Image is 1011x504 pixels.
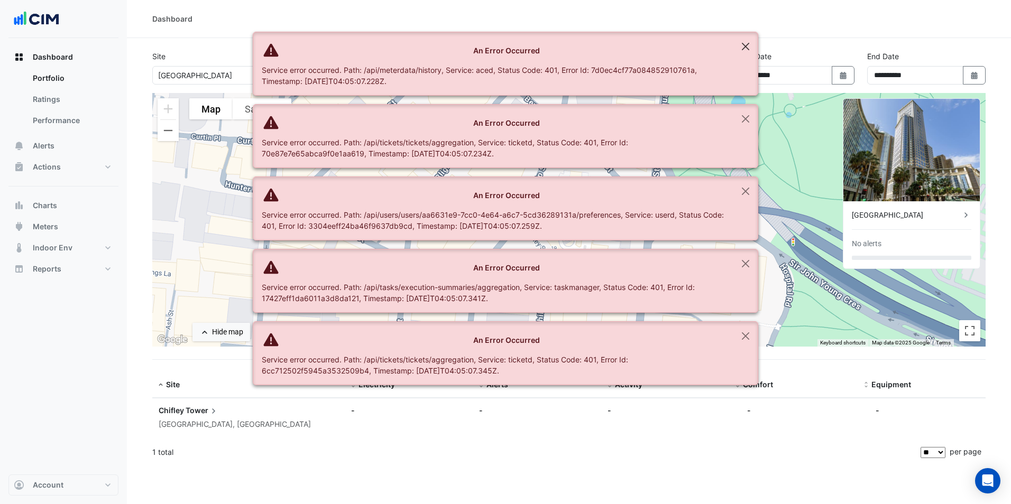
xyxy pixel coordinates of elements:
div: No alerts [852,238,881,249]
button: Close [733,249,758,278]
span: Meters [33,221,58,232]
label: End Date [867,51,899,62]
div: 1 total [152,439,918,465]
button: Close [733,32,758,61]
div: Service error occurred. Path: /api/tickets/tickets/aggregation, Service: ticketd, Status Code: 40... [262,137,732,159]
button: Show satellite imagery [233,98,291,119]
button: Keyboard shortcuts [820,339,866,347]
span: Tower [186,405,219,416]
app-icon: Reports [14,264,24,274]
div: Service error occurred. Path: /api/tickets/tickets/aggregation, Service: ticketd, Status Code: 40... [262,354,732,376]
strong: An Error Occurred [473,335,540,344]
div: Service error occurred. Path: /api/tasks/execution-summaries/aggregation, Service: taskmanager, S... [262,282,732,304]
img: Google [155,333,190,347]
div: - [876,405,879,416]
span: Dashboard [33,52,73,62]
button: Show street map [189,98,233,119]
button: Account [8,474,118,496]
strong: An Error Occurred [473,46,540,55]
span: Actions [33,162,61,172]
fa-icon: Select Date [970,71,979,80]
button: Charts [8,195,118,216]
div: Dashboard [8,68,118,135]
button: Close [733,105,758,133]
span: Chifley [159,406,184,415]
span: per page [950,447,981,456]
span: Equipment [871,380,911,389]
img: Company Logo [13,8,60,30]
span: Site [166,380,180,389]
button: Reports [8,258,118,279]
div: - [747,405,751,416]
div: [GEOGRAPHIC_DATA], [GEOGRAPHIC_DATA] [159,418,338,431]
span: Alerts [33,141,54,151]
button: Close [733,177,758,206]
app-icon: Alerts [14,141,24,151]
app-icon: Dashboard [14,52,24,62]
button: Close [733,322,758,350]
fa-icon: Select Date [839,71,848,80]
button: Toggle fullscreen view [959,320,980,341]
div: Dashboard [152,13,192,24]
div: Service error occurred. Path: /api/meterdata/history, Service: aced, Status Code: 401, Error Id: ... [262,64,732,87]
button: Hide map [192,323,250,341]
div: Open Intercom Messenger [975,468,1000,493]
button: Actions [8,156,118,178]
div: Hide map [212,326,243,338]
button: Zoom out [158,120,179,141]
div: - [608,405,723,416]
strong: An Error Occurred [473,263,540,272]
div: Service error occurred. Path: /api/users/users/aa6631e9-7cc0-4e64-a6c7-5cd36289131a/preferences, ... [262,209,732,231]
button: Meters [8,216,118,237]
a: Terms (opens in new tab) [936,340,951,346]
span: Reports [33,264,61,274]
app-icon: Meters [14,221,24,232]
img: Chifley Tower [843,99,980,201]
strong: An Error Occurred [473,191,540,200]
app-icon: Actions [14,162,24,172]
span: Account [33,480,63,490]
label: Site [152,51,166,62]
a: Ratings [24,89,118,110]
a: Open this area in Google Maps (opens a new window) [155,333,190,347]
div: - [351,405,466,416]
button: Zoom in [158,98,179,119]
a: Performance [24,110,118,131]
button: Indoor Env [8,237,118,258]
app-icon: Indoor Env [14,242,24,253]
a: Portfolio [24,68,118,89]
button: Alerts [8,135,118,156]
span: Indoor Env [33,242,72,253]
div: - [479,405,594,416]
button: Dashboard [8,46,118,68]
span: Map data ©2025 Google [872,340,930,346]
span: Charts [33,200,57,211]
strong: An Error Occurred [473,118,540,127]
div: [GEOGRAPHIC_DATA] [852,210,961,221]
app-icon: Charts [14,200,24,211]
